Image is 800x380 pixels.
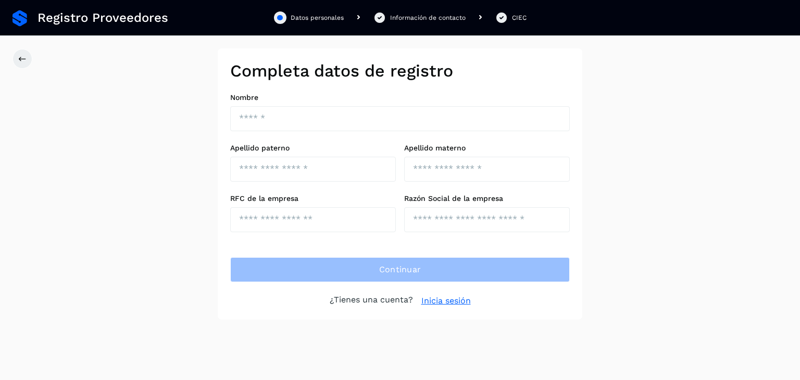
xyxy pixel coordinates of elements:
label: Razón Social de la empresa [404,194,570,203]
label: Apellido paterno [230,144,396,153]
button: Continuar [230,257,570,282]
a: Inicia sesión [421,295,471,307]
label: Apellido materno [404,144,570,153]
span: Registro Proveedores [37,10,168,26]
span: Continuar [379,264,421,275]
label: Nombre [230,93,570,102]
h2: Completa datos de registro [230,61,570,81]
label: RFC de la empresa [230,194,396,203]
div: Datos personales [291,13,344,22]
div: Información de contacto [390,13,466,22]
p: ¿Tienes una cuenta? [330,295,413,307]
div: CIEC [512,13,527,22]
